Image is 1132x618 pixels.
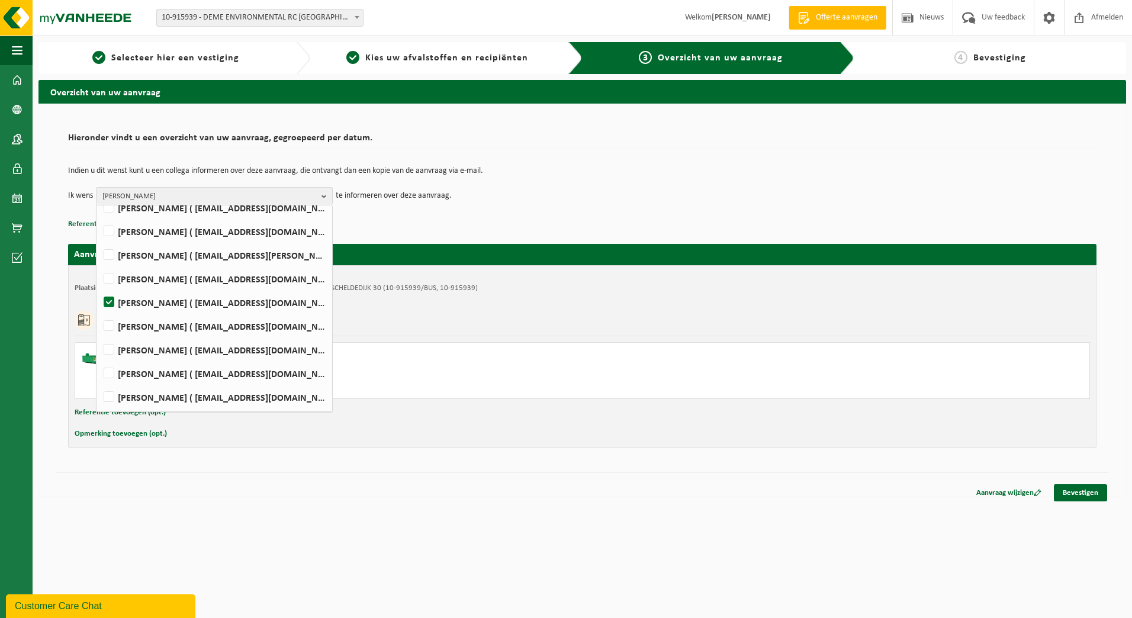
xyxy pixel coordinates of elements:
a: Offerte aanvragen [789,6,886,30]
span: Bevestiging [973,53,1026,63]
span: 3 [639,51,652,64]
button: Opmerking toevoegen (opt.) [75,426,167,442]
span: Offerte aanvragen [813,12,880,24]
a: 2Kies uw afvalstoffen en recipiënten [316,51,558,65]
span: [PERSON_NAME] [102,188,317,205]
button: Referentie toevoegen (opt.) [68,217,159,232]
label: [PERSON_NAME] ( [EMAIL_ADDRESS][DOMAIN_NAME] ) [101,223,326,240]
strong: [PERSON_NAME] [712,13,771,22]
label: [PERSON_NAME] ( [EMAIL_ADDRESS][PERSON_NAME][DOMAIN_NAME] ) [101,246,326,264]
label: [PERSON_NAME] ( [EMAIL_ADDRESS][DOMAIN_NAME] ) [101,199,326,217]
label: [PERSON_NAME] ( [EMAIL_ADDRESS][DOMAIN_NAME] ) [101,341,326,359]
span: Kies uw afvalstoffen en recipiënten [365,53,528,63]
label: [PERSON_NAME] ( [EMAIL_ADDRESS][DOMAIN_NAME] ) [101,270,326,288]
a: 1Selecteer hier een vestiging [44,51,287,65]
span: Overzicht van uw aanvraag [658,53,783,63]
div: Ophalen en plaatsen lege container [128,368,630,377]
h2: Hieronder vindt u een overzicht van uw aanvraag, gegroepeerd per datum. [68,133,1096,149]
strong: Plaatsingsadres: [75,284,126,292]
span: 2 [346,51,359,64]
a: Bevestigen [1054,484,1107,501]
span: 10-915939 - DEME ENVIRONMENTAL RC ANTWERPEN - ZWIJNDRECHT [156,9,364,27]
span: 1 [92,51,105,64]
img: HK-XC-10-GN-00.png [81,349,117,366]
h2: Overzicht van uw aanvraag [38,80,1126,103]
label: [PERSON_NAME] ( [EMAIL_ADDRESS][DOMAIN_NAME] ) [101,388,326,406]
strong: Aanvraag voor [DATE] [74,250,163,259]
a: Aanvraag wijzigen [967,484,1050,501]
div: Aantal: 1 [128,383,630,392]
label: [PERSON_NAME] ( [EMAIL_ADDRESS][DOMAIN_NAME] ) [101,365,326,382]
p: Indien u dit wenst kunt u een collega informeren over deze aanvraag, die ontvangt dan een kopie v... [68,167,1096,175]
label: [PERSON_NAME] ( [EMAIL_ADDRESS][DOMAIN_NAME] ) [101,294,326,311]
span: 4 [954,51,967,64]
span: Selecteer hier een vestiging [111,53,239,63]
button: [PERSON_NAME] [96,187,333,205]
p: Ik wens [68,187,93,205]
label: [PERSON_NAME] ( [EMAIL_ADDRESS][DOMAIN_NAME] ) [101,317,326,335]
button: Referentie toevoegen (opt.) [75,405,166,420]
p: te informeren over deze aanvraag. [336,187,452,205]
span: 10-915939 - DEME ENVIRONMENTAL RC ANTWERPEN - ZWIJNDRECHT [157,9,363,26]
iframe: chat widget [6,592,198,618]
